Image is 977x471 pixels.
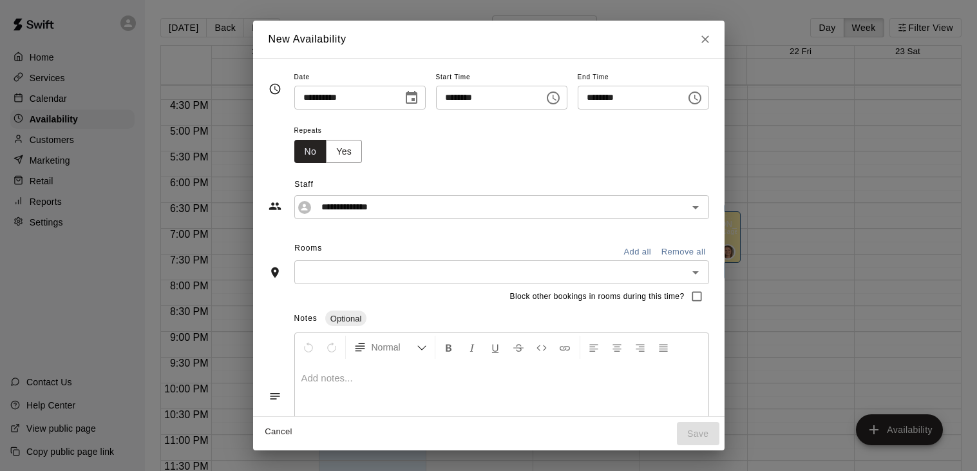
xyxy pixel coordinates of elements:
span: Date [294,69,426,86]
button: Undo [298,336,319,359]
span: Start Time [436,69,567,86]
button: Right Align [629,336,651,359]
button: Redo [321,336,343,359]
svg: Timing [269,82,281,95]
h6: New Availability [269,31,346,48]
button: Insert Code [531,336,553,359]
svg: Notes [269,390,281,403]
span: Normal [372,341,417,354]
span: Block other bookings in rooms during this time? [510,291,685,303]
button: Add all [617,242,658,262]
div: outlined button group [294,140,363,164]
span: Rooms [294,244,322,253]
button: Insert Link [554,336,576,359]
button: Format Underline [484,336,506,359]
button: Yes [326,140,362,164]
span: End Time [578,69,709,86]
button: Format Strikethrough [507,336,529,359]
button: Choose date, selected date is Aug 19, 2025 [399,85,424,111]
button: Center Align [606,336,628,359]
button: Choose time, selected time is 9:00 PM [540,85,566,111]
button: Close [694,28,717,51]
button: Format Italics [461,336,483,359]
button: Cancel [258,422,299,442]
span: Optional [325,314,366,323]
button: Open [687,198,705,216]
span: Staff [294,175,708,195]
button: No [294,140,327,164]
svg: Rooms [269,266,281,279]
button: Open [687,264,705,282]
button: Choose time, selected time is 9:30 PM [682,85,708,111]
button: Formatting Options [348,336,432,359]
button: Format Bold [438,336,460,359]
button: Left Align [583,336,605,359]
button: Justify Align [652,336,674,359]
svg: Staff [269,200,281,213]
span: Repeats [294,122,373,140]
span: Notes [294,314,318,323]
button: Remove all [658,242,709,262]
